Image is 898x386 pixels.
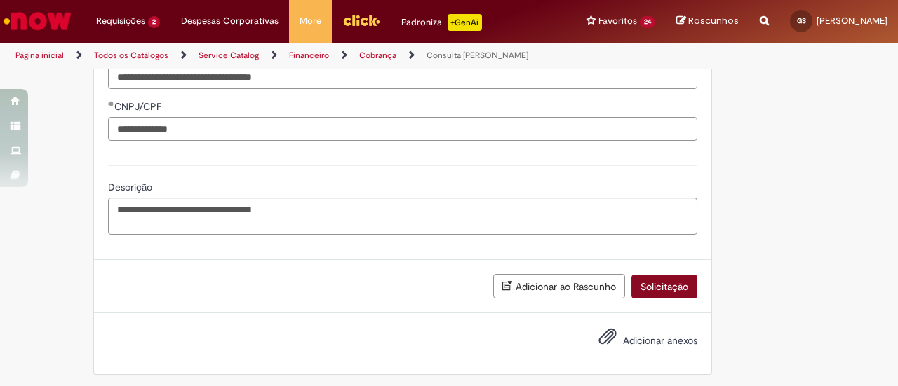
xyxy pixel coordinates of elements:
[1,7,74,35] img: ServiceNow
[11,43,588,69] ul: Trilhas de página
[598,14,637,28] span: Favoritos
[631,275,697,298] button: Solicitação
[595,324,620,356] button: Adicionar anexos
[448,14,482,31] p: +GenAi
[817,15,887,27] span: [PERSON_NAME]
[688,14,739,27] span: Rascunhos
[181,14,279,28] span: Despesas Corporativas
[199,50,259,61] a: Service Catalog
[623,335,697,347] span: Adicionar anexos
[94,50,168,61] a: Todos os Catálogos
[114,100,164,113] span: CNPJ/CPF
[96,14,145,28] span: Requisições
[359,50,396,61] a: Cobrança
[427,50,528,61] a: Consulta [PERSON_NAME]
[108,181,155,193] span: Descrição
[289,50,329,61] a: Financeiro
[108,198,697,235] textarea: Descrição
[300,14,321,28] span: More
[342,10,380,31] img: click_logo_yellow_360x200.png
[148,16,160,28] span: 2
[108,117,697,141] input: CNPJ/CPF
[797,16,806,25] span: GS
[493,274,625,298] button: Adicionar ao Rascunho
[108,65,697,89] input: Motivo/Justificativa
[108,101,114,106] span: Obrigatório Preenchido
[15,50,64,61] a: Página inicial
[401,14,482,31] div: Padroniza
[676,15,739,28] a: Rascunhos
[640,16,655,28] span: 24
